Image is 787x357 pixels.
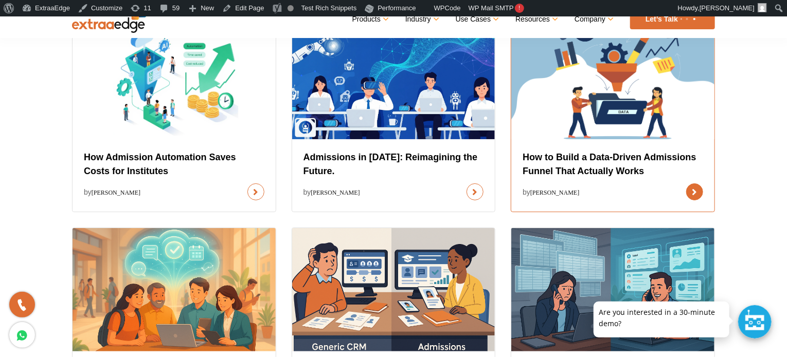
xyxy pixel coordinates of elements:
[515,4,524,13] span: !
[630,9,715,29] a: Let’s Talk
[456,12,497,27] a: Use Cases
[405,12,438,27] a: Industry
[700,4,755,12] span: [PERSON_NAME]
[515,12,557,27] a: Resources
[352,12,387,27] a: Products
[575,12,612,27] a: Company
[738,305,772,339] div: Chat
